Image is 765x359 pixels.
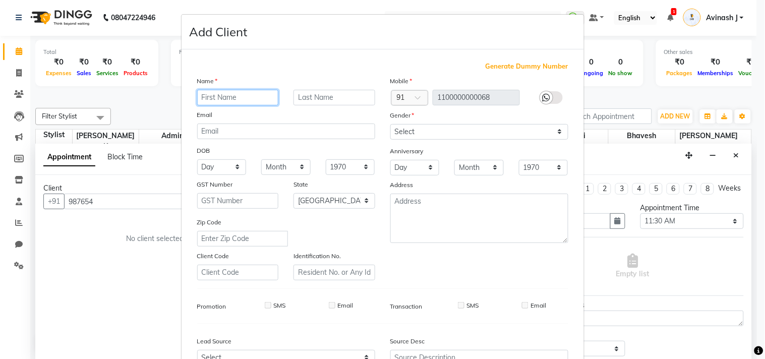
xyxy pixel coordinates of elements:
label: Zip Code [197,218,222,227]
label: Email [531,301,546,310]
input: First Name [197,90,279,105]
label: Source Desc [390,337,425,346]
label: DOB [197,146,210,155]
label: Email [337,301,353,310]
label: GST Number [197,180,233,189]
label: Mobile [390,77,413,86]
label: Lead Source [197,337,232,346]
input: Mobile [433,90,520,105]
label: Transaction [390,302,423,311]
span: Generate Dummy Number [486,62,568,72]
input: Last Name [293,90,375,105]
label: Client Code [197,252,229,261]
input: Email [197,124,375,139]
label: SMS [273,301,285,310]
label: Address [390,181,414,190]
input: Enter Zip Code [197,231,288,247]
label: Gender [390,111,415,120]
label: Email [197,110,213,119]
label: Name [197,77,218,86]
label: State [293,180,308,189]
label: Promotion [197,302,226,311]
h4: Add Client [190,23,248,41]
label: Anniversary [390,147,424,156]
input: GST Number [197,193,279,209]
label: Identification No. [293,252,341,261]
input: Client Code [197,265,279,280]
input: Resident No. or Any Id [293,265,375,280]
label: SMS [466,301,479,310]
